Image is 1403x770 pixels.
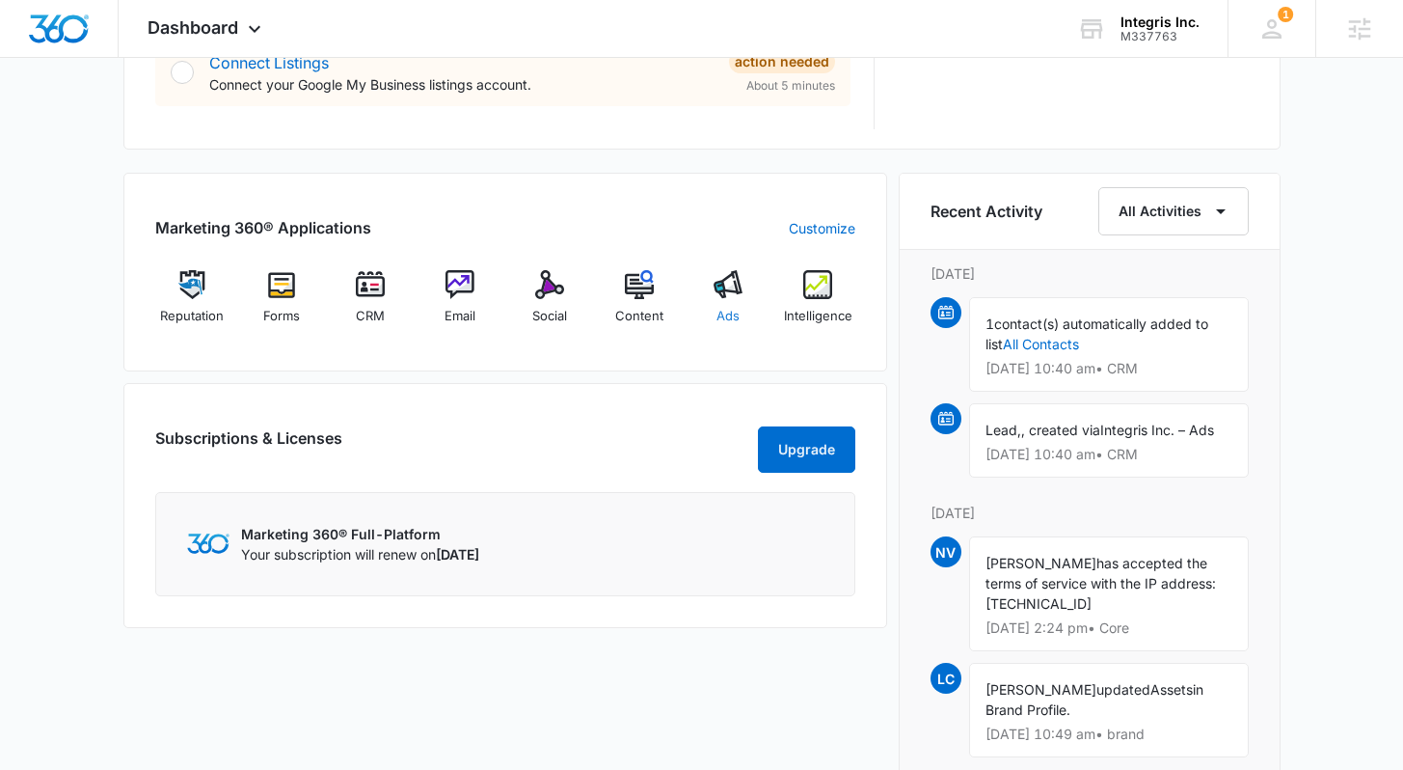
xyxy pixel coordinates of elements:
[160,307,224,326] span: Reputation
[423,270,498,340] a: Email
[1120,30,1200,43] div: account id
[155,426,342,465] h2: Subscriptions & Licenses
[931,536,961,567] span: NV
[985,422,1021,438] span: Lead,
[729,50,835,73] div: Action Needed
[615,307,663,326] span: Content
[1098,187,1249,235] button: All Activities
[716,307,740,326] span: Ads
[985,362,1232,375] p: [DATE] 10:40 am • CRM
[985,621,1232,635] p: [DATE] 2:24 pm • Core
[513,270,587,340] a: Social
[1120,14,1200,30] div: account name
[985,448,1232,461] p: [DATE] 10:40 am • CRM
[784,307,852,326] span: Intelligence
[532,307,567,326] span: Social
[931,663,961,694] span: LC
[985,595,1092,612] span: [TECHNICAL_ID]
[209,53,329,72] a: Connect Listings
[789,218,855,238] a: Customize
[746,77,835,95] span: About 5 minutes
[241,524,479,544] p: Marketing 360® Full-Platform
[1278,7,1293,22] span: 1
[602,270,676,340] a: Content
[155,270,229,340] a: Reputation
[985,681,1096,698] span: [PERSON_NAME]
[781,270,855,340] a: Intelligence
[241,544,479,564] p: Your subscription will renew on
[263,307,300,326] span: Forms
[445,307,475,326] span: Email
[758,426,855,473] button: Upgrade
[985,316,1208,352] span: contact(s) automatically added to list
[1003,336,1079,352] a: All Contacts
[691,270,766,340] a: Ads
[187,534,229,554] img: Marketing 360 Logo
[209,74,714,95] p: Connect your Google My Business listings account.
[931,503,1249,523] p: [DATE]
[931,263,1249,284] p: [DATE]
[985,316,994,332] span: 1
[1150,681,1193,698] span: Assets
[1278,7,1293,22] div: notifications count
[931,200,1042,223] h6: Recent Activity
[356,307,385,326] span: CRM
[148,17,238,38] span: Dashboard
[1100,422,1214,438] span: Integris Inc. – Ads
[334,270,408,340] a: CRM
[985,555,1096,571] span: [PERSON_NAME]
[985,728,1232,741] p: [DATE] 10:49 am • brand
[1096,681,1150,698] span: updated
[155,216,371,239] h2: Marketing 360® Applications
[436,546,479,563] span: [DATE]
[1021,422,1100,438] span: , created via
[244,270,318,340] a: Forms
[985,555,1216,591] span: has accepted the terms of service with the IP address:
